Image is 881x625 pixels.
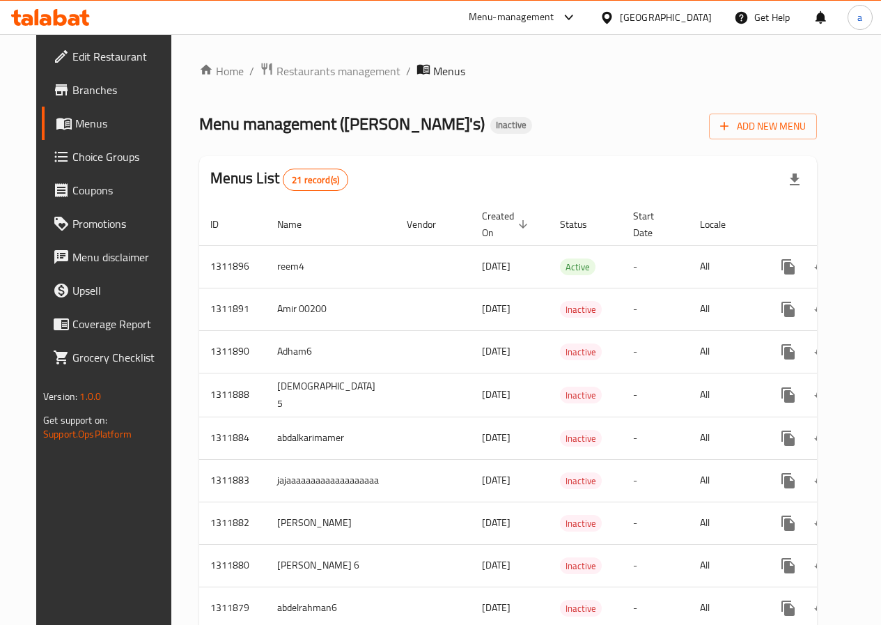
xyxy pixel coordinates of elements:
span: [DATE] [482,556,510,574]
td: All [689,417,761,459]
span: Inactive [490,119,532,131]
button: Change Status [805,549,839,582]
a: Home [199,63,244,79]
a: Menus [42,107,183,140]
span: Inactive [560,473,602,489]
span: Menu management ( [PERSON_NAME]'s ) [199,108,485,139]
td: 1311882 [199,502,266,544]
span: Created On [482,208,532,241]
td: jajaaaaaaaaaaaaaaaaaaa [266,459,396,502]
h2: Menus List [210,168,348,191]
span: Add New Menu [720,118,806,135]
td: 1311896 [199,245,266,288]
td: All [689,544,761,587]
button: more [772,507,805,540]
span: [DATE] [482,385,510,403]
a: Promotions [42,207,183,240]
a: Menu disclaimer [42,240,183,274]
td: 1311883 [199,459,266,502]
div: Active [560,259,595,275]
button: Change Status [805,293,839,326]
span: Edit Restaurant [72,48,172,65]
span: Vendor [407,216,454,233]
span: Coupons [72,182,172,199]
span: Grocery Checklist [72,349,172,366]
span: Branches [72,82,172,98]
div: Inactive [560,344,602,360]
button: more [772,250,805,284]
span: [DATE] [482,300,510,318]
a: Branches [42,73,183,107]
span: Promotions [72,215,172,232]
td: 1311880 [199,544,266,587]
span: Locale [700,216,744,233]
button: Change Status [805,592,839,625]
div: Menu-management [469,9,554,26]
a: Support.OpsPlatform [43,425,132,443]
nav: breadcrumb [199,62,817,80]
a: Coverage Report [42,307,183,341]
span: Menus [75,115,172,132]
button: Change Status [805,422,839,455]
div: Export file [778,163,811,196]
span: Coverage Report [72,316,172,332]
td: - [622,459,689,502]
span: Upsell [72,282,172,299]
td: - [622,288,689,330]
a: Edit Restaurant [42,40,183,73]
li: / [406,63,411,79]
td: - [622,330,689,373]
span: Inactive [560,344,602,360]
span: Inactive [560,302,602,318]
td: [DEMOGRAPHIC_DATA] 5 [266,373,396,417]
li: / [249,63,254,79]
button: more [772,422,805,455]
span: Inactive [560,558,602,574]
div: Inactive [560,557,602,574]
a: Grocery Checklist [42,341,183,374]
a: Upsell [42,274,183,307]
span: Name [277,216,320,233]
span: [DATE] [482,429,510,447]
button: Change Status [805,335,839,369]
div: Inactive [490,117,532,134]
button: Change Status [805,464,839,497]
span: 21 record(s) [283,173,348,187]
td: reem4 [266,245,396,288]
button: more [772,464,805,497]
td: 1311890 [199,330,266,373]
span: [DATE] [482,599,510,617]
span: Start Date [633,208,672,241]
div: Inactive [560,472,602,489]
span: a [857,10,862,25]
div: [GEOGRAPHIC_DATA] [620,10,712,25]
td: All [689,459,761,502]
td: All [689,373,761,417]
td: - [622,502,689,544]
span: Inactive [560,431,602,447]
td: Adham6 [266,330,396,373]
a: Coupons [42,173,183,207]
span: Active [560,259,595,275]
span: Version: [43,387,77,406]
td: [PERSON_NAME] 6 [266,544,396,587]
td: - [622,544,689,587]
div: Inactive [560,387,602,403]
button: more [772,335,805,369]
td: All [689,330,761,373]
div: Inactive [560,301,602,318]
span: Inactive [560,601,602,617]
button: more [772,378,805,412]
td: - [622,245,689,288]
a: Restaurants management [260,62,400,80]
button: Change Status [805,378,839,412]
td: - [622,373,689,417]
span: [DATE] [482,257,510,275]
span: ID [210,216,237,233]
td: abdalkarimamer [266,417,396,459]
span: Menu disclaimer [72,249,172,265]
button: Add New Menu [709,114,817,139]
span: Status [560,216,605,233]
